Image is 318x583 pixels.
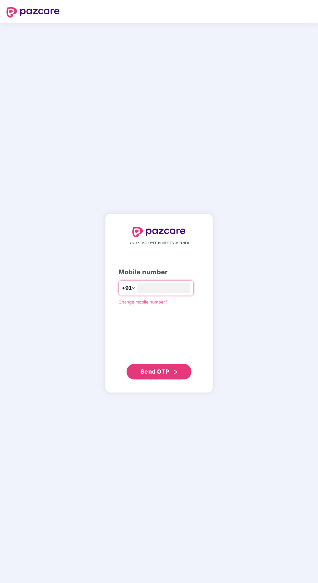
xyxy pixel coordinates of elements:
[6,7,60,18] img: logo
[118,267,200,277] div: Mobile number
[174,370,178,374] span: double-right
[127,364,191,379] button: Send OTPdouble-right
[132,286,136,290] span: down
[118,299,167,304] a: Change mobile number?
[141,368,169,375] span: Send OTP
[129,241,189,246] span: YOUR EMPLOYEE BENEFITS PARTNER
[122,284,132,292] span: +91
[132,227,186,237] img: logo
